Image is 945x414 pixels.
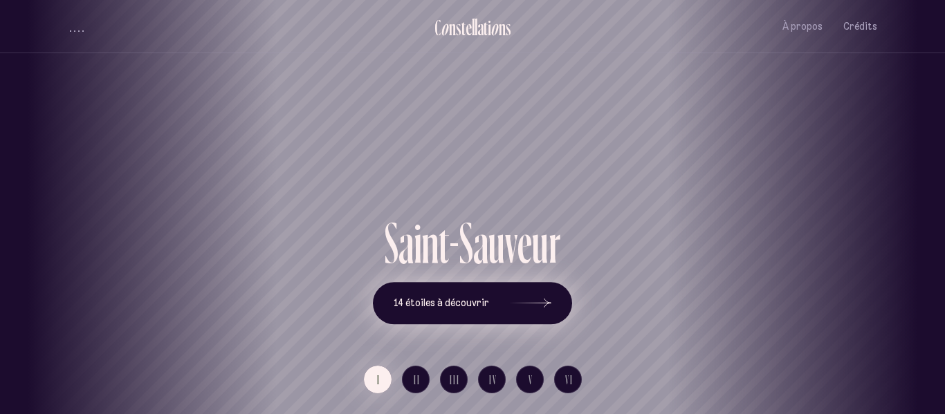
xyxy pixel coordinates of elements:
div: a [398,214,414,272]
span: V [529,374,533,386]
div: e [517,214,532,272]
div: o [441,16,449,39]
div: s [456,16,461,39]
div: t [439,214,449,272]
div: n [499,16,506,39]
span: I [377,374,380,386]
div: i [488,16,491,39]
button: I [364,366,392,393]
div: e [466,16,472,39]
span: II [414,374,421,386]
span: Crédits [843,21,877,32]
div: a [473,214,488,272]
div: a [477,16,484,39]
button: III [440,366,468,393]
div: t [461,16,466,39]
span: À propos [782,21,823,32]
div: s [506,16,511,39]
div: - [449,214,459,272]
div: v [505,214,517,272]
button: II [402,366,430,393]
div: u [488,214,505,272]
span: 14 étoiles à découvrir [394,297,489,309]
div: n [421,214,439,272]
div: l [475,16,477,39]
button: VI [554,366,582,393]
button: volume audio [68,19,86,34]
div: S [385,214,398,272]
div: S [459,214,473,272]
button: V [516,366,544,393]
div: o [490,16,499,39]
button: IV [478,366,506,393]
div: l [472,16,475,39]
div: C [434,16,441,39]
div: u [532,214,549,272]
div: t [484,16,488,39]
div: r [549,214,560,272]
button: 14 étoiles à découvrir [373,282,572,325]
span: VI [565,374,574,386]
button: À propos [782,10,823,43]
div: n [449,16,456,39]
button: Crédits [843,10,877,43]
div: i [414,214,421,272]
span: III [450,374,460,386]
span: IV [489,374,497,386]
